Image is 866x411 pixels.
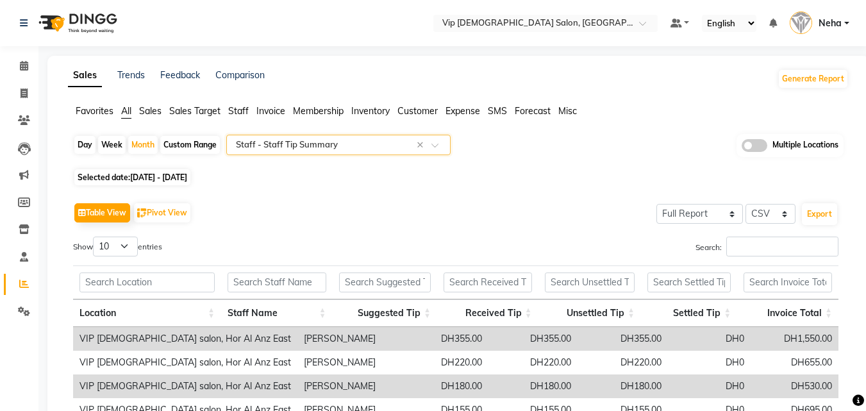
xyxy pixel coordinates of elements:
span: Sales [139,105,162,117]
button: Export [802,203,837,225]
span: [DATE] - [DATE] [130,172,187,182]
td: DH220.00 [394,351,488,374]
span: Staff [228,105,249,117]
select: Showentries [93,237,138,256]
label: Search: [695,237,838,256]
span: Inventory [351,105,390,117]
img: logo [33,5,121,41]
span: Invoice [256,105,285,117]
input: Search Received Tip [444,273,531,292]
a: Feedback [160,69,200,81]
a: Sales [68,64,102,87]
span: Clear all [417,138,428,152]
input: Search Invoice Total [744,273,832,292]
td: DH355.00 [488,327,578,351]
img: pivot.png [137,208,147,218]
td: DH655.00 [751,351,838,374]
span: All [121,105,131,117]
td: VIP [DEMOGRAPHIC_DATA] salon, Hor Al Anz East [73,327,297,351]
td: DH530.00 [751,374,838,398]
img: Neha [790,12,812,34]
span: Sales Target [169,105,221,117]
input: Search Staff Name [228,273,326,292]
td: DH220.00 [578,351,668,374]
div: Month [128,136,158,154]
td: VIP [DEMOGRAPHIC_DATA] salon, Hor Al Anz East [73,351,297,374]
button: Pivot View [134,203,190,222]
td: DH180.00 [394,374,488,398]
th: Invoice Total: activate to sort column ascending [737,299,838,327]
span: Expense [445,105,480,117]
td: [PERSON_NAME] [297,374,394,398]
label: Show entries [73,237,162,256]
span: Favorites [76,105,113,117]
td: DH0 [668,374,750,398]
th: Suggested Tip: activate to sort column ascending [333,299,438,327]
div: Day [74,136,96,154]
span: SMS [488,105,507,117]
td: DH220.00 [488,351,578,374]
span: Customer [397,105,438,117]
td: DH355.00 [578,327,668,351]
input: Search Location [79,273,215,292]
th: Settled Tip: activate to sort column ascending [641,299,737,327]
td: VIP [DEMOGRAPHIC_DATA] salon, Hor Al Anz East [73,374,297,398]
th: Received Tip: activate to sort column ascending [437,299,538,327]
td: DH355.00 [394,327,488,351]
td: [PERSON_NAME] [297,351,394,374]
input: Search Suggested Tip [339,273,431,292]
a: Comparison [215,69,265,81]
td: DH180.00 [578,374,668,398]
a: Trends [117,69,145,81]
span: Forecast [515,105,551,117]
button: Generate Report [779,70,847,88]
td: DH0 [668,327,750,351]
span: Misc [558,105,577,117]
div: Custom Range [160,136,220,154]
div: Week [98,136,126,154]
td: [PERSON_NAME] [297,327,394,351]
td: DH180.00 [488,374,578,398]
input: Search Unsettled Tip [545,273,635,292]
span: Multiple Locations [772,139,838,152]
span: Membership [293,105,344,117]
td: DH0 [668,351,750,374]
th: Staff Name: activate to sort column ascending [221,299,333,327]
input: Search: [726,237,838,256]
span: Selected date: [74,169,190,185]
th: Location: activate to sort column ascending [73,299,221,327]
th: Unsettled Tip: activate to sort column ascending [538,299,641,327]
input: Search Settled Tip [647,273,731,292]
button: Table View [74,203,130,222]
span: Neha [819,17,842,30]
td: DH1,550.00 [751,327,838,351]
